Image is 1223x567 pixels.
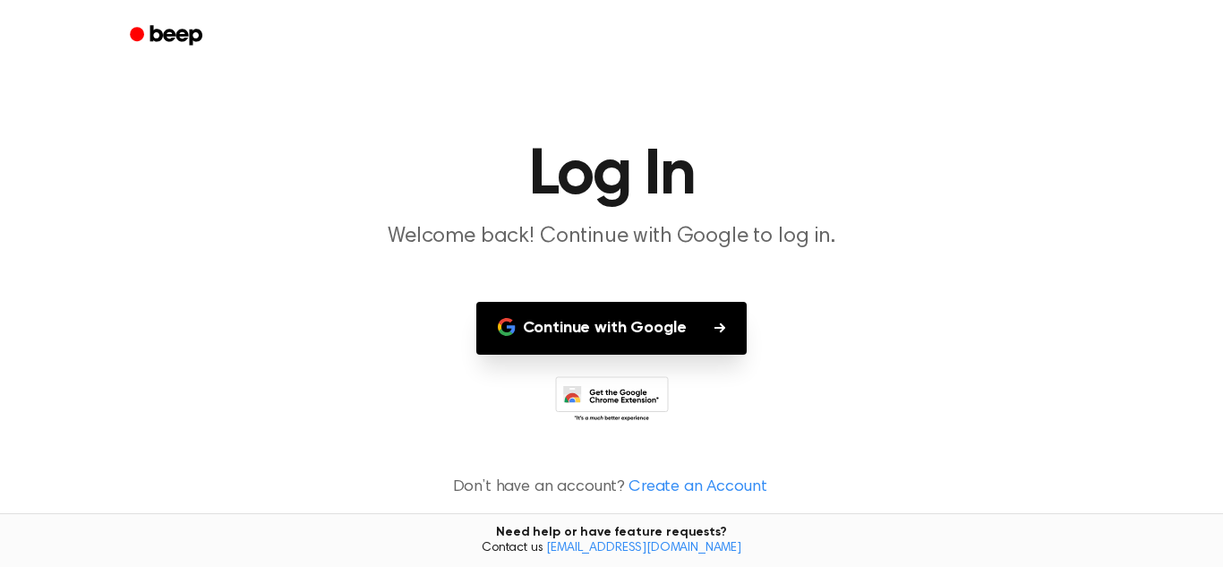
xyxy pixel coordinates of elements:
[268,222,955,252] p: Welcome back! Continue with Google to log in.
[11,541,1212,557] span: Contact us
[117,19,218,54] a: Beep
[546,542,741,554] a: [EMAIL_ADDRESS][DOMAIN_NAME]
[21,476,1202,500] p: Don’t have an account?
[476,302,748,355] button: Continue with Google
[629,476,766,500] a: Create an Account
[153,143,1070,208] h1: Log In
